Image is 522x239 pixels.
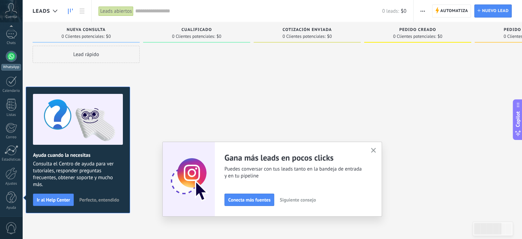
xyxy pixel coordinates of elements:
[432,4,471,18] a: Automatiza
[76,195,122,205] button: Perfecto, entendido
[282,28,332,32] span: Cotización enviada
[393,34,436,39] span: 0 Clientes potenciales:
[33,8,50,14] span: Leads
[368,28,468,33] div: Pedido creado
[277,195,319,205] button: Siguiente consejo
[217,34,221,39] span: $0
[33,194,74,206] button: Ir al Help Center
[1,89,21,93] div: Calendario
[76,4,88,18] a: Lista
[1,135,21,140] div: Correo
[1,206,21,210] div: Ayuda
[282,34,325,39] span: 0 Clientes potenciales:
[1,41,21,45] div: Chats
[33,46,140,63] div: Lead rápido
[399,28,436,32] span: Pedido creado
[147,28,247,33] div: Cualificado
[79,197,119,202] span: Perfecto, entendido
[401,8,406,14] span: $0
[1,182,21,186] div: Ajustes
[280,197,316,202] span: Siguiente consejo
[172,34,215,39] span: 0 Clientes potenciales:
[224,194,274,206] button: Conecta más fuentes
[61,34,104,39] span: 0 Clientes potenciales:
[182,28,212,32] span: Cualificado
[327,34,332,39] span: $0
[474,4,512,18] a: Nuevo lead
[224,166,362,180] span: Puedes conversar con tus leads tanto en la bandeja de entrada y en tu pipeline
[5,15,17,19] span: Cuenta
[98,6,134,16] div: Leads abiertos
[228,197,270,202] span: Conecta más fuentes
[440,5,468,17] span: Automatiza
[382,8,399,14] span: 0 leads:
[37,197,70,202] span: Ir al Help Center
[33,152,123,159] h2: Ayuda cuando la necesitas
[438,34,442,39] span: $0
[257,28,357,33] div: Cotización enviada
[482,5,509,17] span: Nuevo lead
[106,34,111,39] span: $0
[224,152,362,163] h2: Gana más leads en pocos clicks
[1,113,21,117] div: Listas
[418,4,428,18] button: Más
[67,28,105,32] span: Nueva consulta
[1,157,21,162] div: Estadísticas
[1,64,21,70] div: WhatsApp
[33,161,123,188] span: Consulta el Centro de ayuda para ver tutoriales, responder preguntas frecuentes, obtener soporte ...
[65,4,76,18] a: Leads
[514,111,521,127] span: Copilot
[36,28,136,33] div: Nueva consulta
